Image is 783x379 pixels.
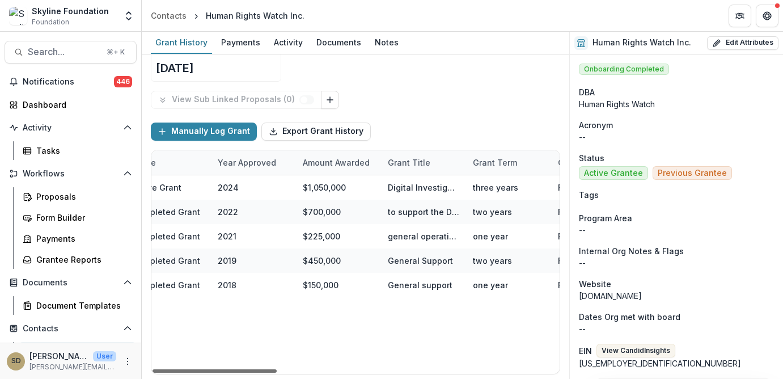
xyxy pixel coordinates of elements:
div: three years [473,182,518,193]
div: Grant Title [381,150,466,175]
p: EIN [579,345,592,357]
div: Notes [370,34,403,50]
div: Fall [558,182,572,193]
div: Year approved [211,150,296,175]
a: Notes [370,32,403,54]
button: Search... [5,41,137,64]
button: View Sub Linked Proposals (0) [151,91,321,109]
div: $225,000 [303,230,340,242]
div: Payments [36,233,128,245]
a: Payments [217,32,265,54]
span: Dates Org met with board [579,311,680,323]
nav: breadcrumb [146,7,309,24]
div: Grant History [151,34,212,50]
div: Active Grant [133,182,181,193]
div: Digital Investigation Lab [388,182,459,193]
a: Dashboard [5,95,137,114]
p: [DATE] [156,60,194,77]
div: Amount Awarded [296,157,376,169]
div: Fall [558,230,572,242]
div: Completed Grant [133,206,200,218]
button: Edit Attributes [707,36,778,50]
span: Foundation [32,17,69,27]
span: Active Grantee [584,169,643,178]
p: -- [579,257,774,269]
div: Human Rights Watch [579,98,774,110]
div: 2021 [218,230,236,242]
div: Amount Awarded [296,150,381,175]
button: Open Documents [5,273,137,292]
div: Year approved [211,157,283,169]
div: one year [473,279,508,291]
span: Onboarding Completed [579,64,669,75]
a: Document Templates [18,296,137,315]
div: Skyline Foundation [32,5,109,17]
div: Form Builder [36,212,128,224]
div: Grant Cycle [551,157,611,169]
p: [PERSON_NAME][EMAIL_ADDRESS][DOMAIN_NAME] [29,362,116,372]
span: Status [579,152,604,164]
div: Payments [217,34,265,50]
div: Dashboard [23,99,128,111]
span: Documents [23,278,118,288]
button: Open entity switcher [121,5,137,27]
div: General support [388,279,452,291]
button: Manually Log Grant [151,123,257,141]
div: Completed Grant [133,230,200,242]
img: Skyline Foundation [9,7,27,25]
span: Search... [28,47,100,57]
div: Stage [126,150,211,175]
div: Fall [558,279,572,291]
div: two years [473,255,512,267]
div: $700,000 [303,206,341,218]
div: Documents [312,34,366,50]
span: Workflows [23,169,118,179]
button: Notifications446 [5,73,137,91]
p: View Sub Linked Proposals ( 0 ) [172,95,299,104]
span: Website [579,278,611,290]
p: User [93,351,116,361]
button: Open Activity [5,119,137,137]
a: Grant History [151,32,212,54]
div: Grant Cycle [551,150,636,175]
p: [PERSON_NAME] [29,350,88,362]
div: 2019 [218,255,236,267]
button: Open Contacts [5,319,137,338]
a: Tasks [18,141,137,160]
a: Payments [18,229,137,248]
div: Tasks [36,145,128,157]
a: Activity [269,32,307,54]
div: 2024 [218,182,239,193]
span: Previous Grantee [658,169,727,178]
span: Acronym [579,119,613,131]
span: Activity [23,123,118,133]
div: [US_EMPLOYER_IDENTIFICATION_NUMBER] [579,357,774,369]
div: Completed Grant [133,255,200,267]
div: ⌘ + K [104,46,127,58]
span: Notifications [23,77,114,87]
div: Fall [558,206,572,218]
div: Document Templates [36,300,128,311]
div: one year [473,230,508,242]
p: -- [579,224,774,236]
div: $150,000 [303,279,338,291]
div: General Support [388,255,453,267]
button: Get Help [756,5,778,27]
a: Contacts [146,7,191,24]
div: Grant Term [466,157,524,169]
a: Grantee Reports [18,250,137,269]
a: [DOMAIN_NAME] [579,291,642,301]
div: Human Rights Watch Inc. [206,10,304,22]
div: Fall [558,255,572,267]
div: Contacts [151,10,187,22]
span: Internal Org Notes & Flags [579,245,684,257]
div: Grant Term [466,150,551,175]
button: Link Grants [321,91,339,109]
a: Documents [312,32,366,54]
div: Shereen D’Souza [11,357,21,365]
